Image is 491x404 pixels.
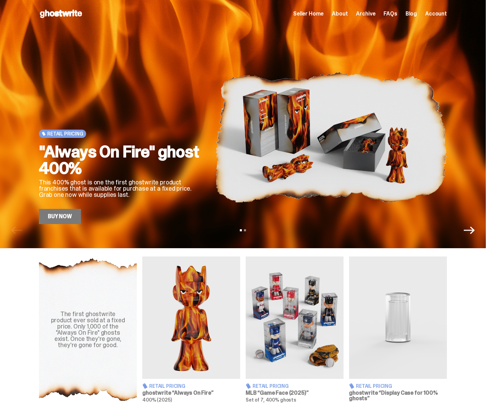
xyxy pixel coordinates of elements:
a: Account [425,11,447,17]
button: View slide 1 [240,229,242,231]
h2: "Always On Fire" ghost 400% [39,143,204,176]
span: Retail Pricing [253,384,289,388]
a: Archive [356,11,375,17]
button: View slide 2 [244,229,246,231]
a: FAQs [383,11,397,17]
a: Display Case for 100% ghosts Retail Pricing [349,256,447,403]
img: Always On Fire [142,256,240,379]
h3: ghostwrite “Display Case for 100% ghosts” [349,390,447,401]
span: Retail Pricing [149,384,185,388]
button: Next [464,225,475,236]
a: About [332,11,348,17]
span: Set of 7, 400% ghosts [246,397,296,403]
a: Seller Home [293,11,324,17]
h3: ghostwrite “Always On Fire” [142,390,240,396]
span: 400% (2025) [142,397,172,403]
a: Always On Fire Retail Pricing [142,256,240,403]
img: "Always On Fire" ghost 400% [215,50,447,224]
span: Retail Pricing [47,131,83,137]
span: Retail Pricing [356,384,392,388]
p: This 400% ghost is one the first ghostwrite product franchises that is available for purchase at ... [39,179,204,198]
img: Game Face (2025) [246,256,344,379]
h3: MLB “Game Face (2025)” [246,390,344,396]
a: Game Face (2025) Retail Pricing [246,256,344,403]
a: Buy Now [39,209,81,224]
a: Blog [406,11,417,17]
img: Display Case for 100% ghosts [349,256,447,379]
div: The first ghostwrite product ever sold at a fixed price. Only 1,000 of the "Always On Fire" ghost... [47,311,129,348]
